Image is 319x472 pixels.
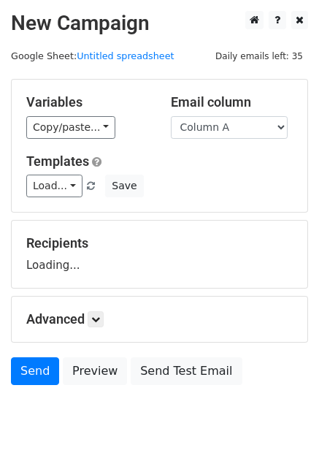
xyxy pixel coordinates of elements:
[11,357,59,385] a: Send
[11,50,174,61] small: Google Sheet:
[105,175,143,197] button: Save
[26,153,89,169] a: Templates
[77,50,174,61] a: Untitled spreadsheet
[11,11,308,36] h2: New Campaign
[131,357,242,385] a: Send Test Email
[26,116,115,139] a: Copy/paste...
[210,48,308,64] span: Daily emails left: 35
[26,175,82,197] a: Load...
[26,94,149,110] h5: Variables
[26,235,293,251] h5: Recipients
[26,235,293,273] div: Loading...
[171,94,293,110] h5: Email column
[210,50,308,61] a: Daily emails left: 35
[26,311,293,327] h5: Advanced
[63,357,127,385] a: Preview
